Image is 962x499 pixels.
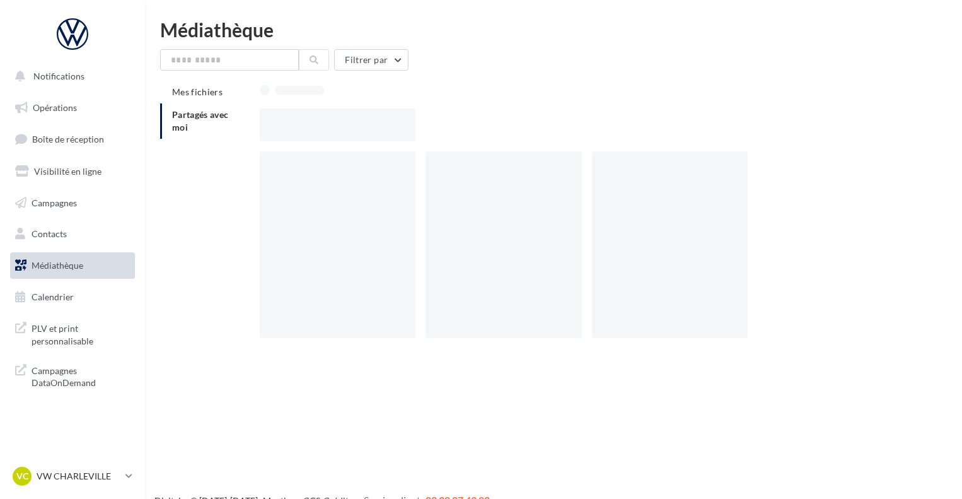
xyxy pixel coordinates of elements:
[8,221,137,247] a: Contacts
[33,102,77,113] span: Opérations
[8,284,137,310] a: Calendrier
[160,20,947,39] div: Médiathèque
[10,464,135,488] a: VC VW CHARLEVILLE
[8,95,137,121] a: Opérations
[8,357,137,394] a: Campagnes DataOnDemand
[32,260,83,271] span: Médiathèque
[32,134,104,144] span: Boîte de réception
[172,109,229,132] span: Partagés avec moi
[33,71,84,81] span: Notifications
[32,291,74,302] span: Calendrier
[32,197,77,208] span: Campagnes
[8,315,137,352] a: PLV et print personnalisable
[8,190,137,216] a: Campagnes
[32,362,130,389] span: Campagnes DataOnDemand
[16,470,28,483] span: VC
[34,166,101,177] span: Visibilité en ligne
[8,158,137,185] a: Visibilité en ligne
[172,86,223,97] span: Mes fichiers
[8,252,137,279] a: Médiathèque
[334,49,409,71] button: Filtrer par
[32,228,67,239] span: Contacts
[8,126,137,153] a: Boîte de réception
[8,63,132,90] button: Notifications
[37,470,120,483] p: VW CHARLEVILLE
[32,320,130,347] span: PLV et print personnalisable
